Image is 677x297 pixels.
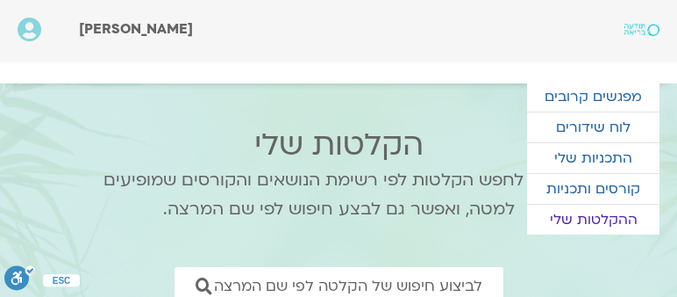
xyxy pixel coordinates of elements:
[527,174,659,204] a: קורסים ותכניות
[80,166,597,224] p: אפשר לחפש הקלטות לפי רשימת הנושאים והקורסים שמופיעים למטה, ואפשר גם לבצע חיפוש לפי שם המרצה.
[527,205,659,235] a: ההקלטות שלי
[527,112,659,142] a: לוח שידורים
[527,82,659,112] a: מפגשים קרובים
[80,127,597,163] h2: הקלטות שלי
[527,143,659,173] a: התכניות שלי
[79,19,193,39] span: [PERSON_NAME]
[214,278,482,294] span: לביצוע חיפוש של הקלטה לפי שם המרצה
